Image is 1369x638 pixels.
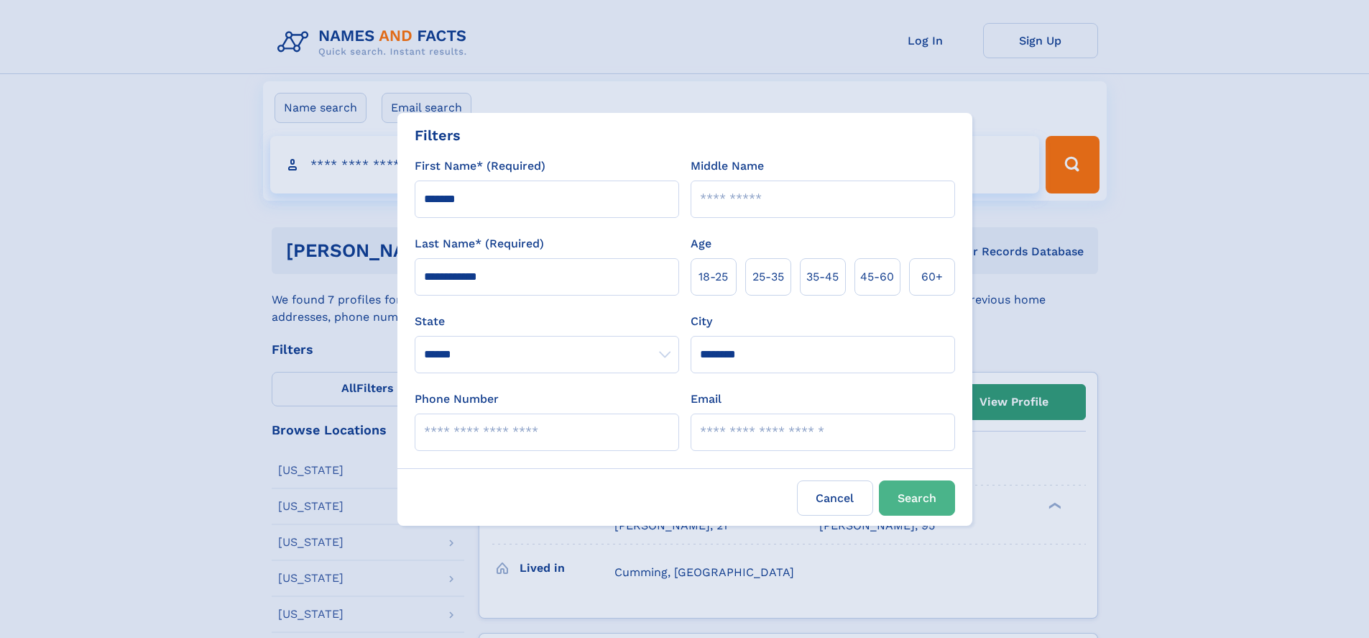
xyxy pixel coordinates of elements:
[806,268,839,286] span: 35‑45
[415,124,461,146] div: Filters
[879,480,955,516] button: Search
[415,391,499,408] label: Phone Number
[699,268,728,286] span: 18‑25
[415,158,545,175] label: First Name* (Required)
[797,480,873,516] label: Cancel
[691,391,722,408] label: Email
[860,268,894,286] span: 45‑60
[752,268,784,286] span: 25‑35
[691,158,764,175] label: Middle Name
[921,268,943,286] span: 60+
[415,235,544,252] label: Last Name* (Required)
[415,313,679,330] label: State
[691,235,711,252] label: Age
[691,313,712,330] label: City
